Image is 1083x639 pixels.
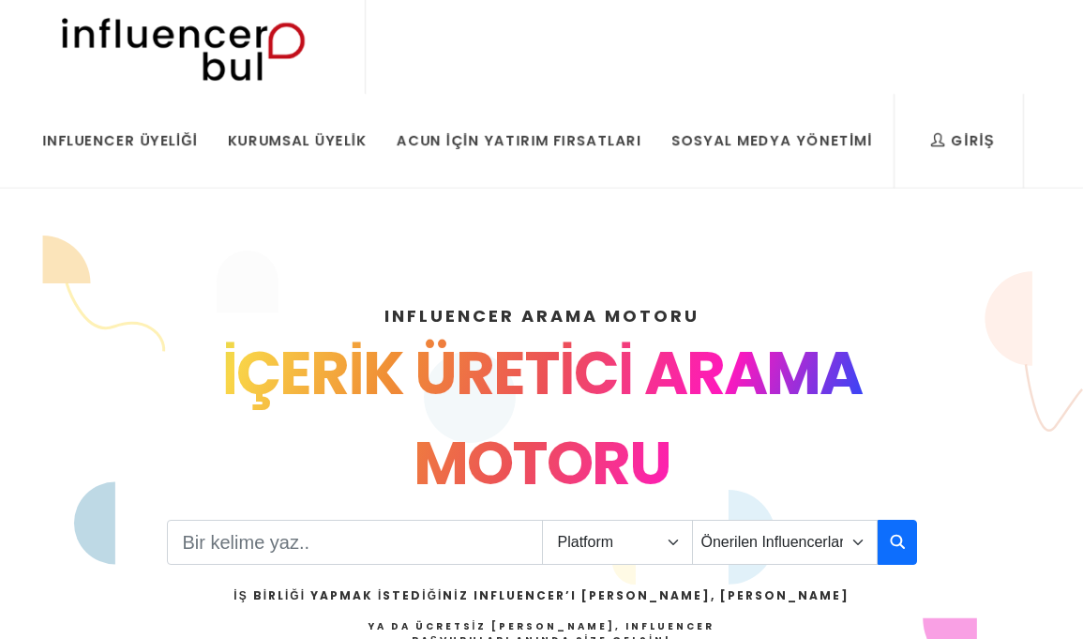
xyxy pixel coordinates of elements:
[28,94,212,188] a: Influencer Üyeliği
[214,94,381,188] a: Kurumsal Üyelik
[233,587,849,604] h2: İş Birliği Yapmak İstediğiniz Influencer’ı [PERSON_NAME], [PERSON_NAME]
[930,130,994,151] div: Giriş
[228,130,367,151] div: Kurumsal Üyelik
[916,94,1008,188] a: Giriş
[103,303,981,328] h4: INFLUENCER ARAMA MOTORU
[383,94,655,188] a: Acun İçin Yatırım Fırsatları
[103,328,981,509] div: İÇERİK ÜRETİCİ ARAMA MOTORU
[167,520,543,565] input: Search
[671,130,872,151] div: Sosyal Medya Yönetimi
[42,130,198,151] div: Influencer Üyeliği
[397,130,641,151] div: Acun İçin Yatırım Fırsatları
[657,94,886,188] a: Sosyal Medya Yönetimi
